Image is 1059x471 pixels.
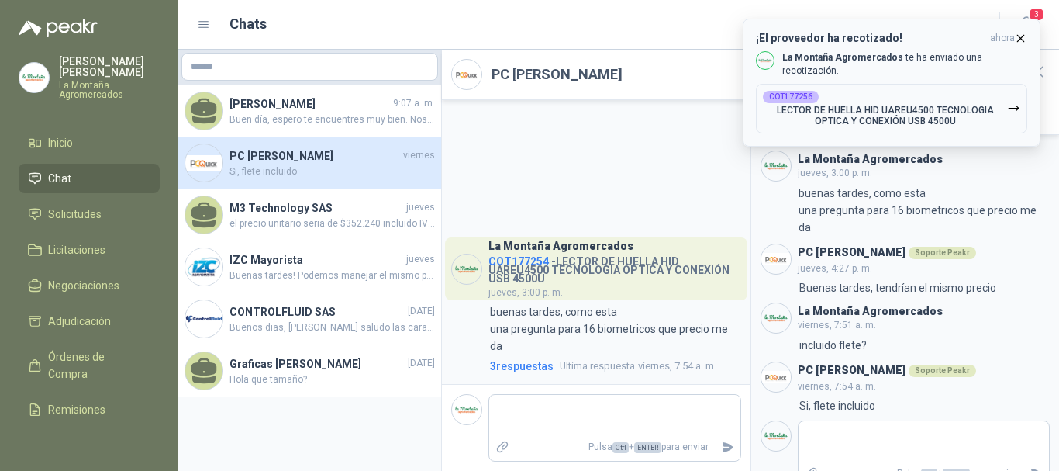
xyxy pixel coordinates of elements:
[761,244,791,274] img: Company Logo
[756,84,1027,133] button: COT177256LECTOR DE HUELLA HID UAREU4500 TECNOLOGIA OPTICA Y CONEXIÓN USB 4500U
[48,134,73,151] span: Inicio
[178,345,441,397] a: Graficas [PERSON_NAME][DATE]Hola que tamaño?
[1028,7,1045,22] span: 3
[452,395,481,424] img: Company Logo
[229,251,403,268] h4: IZC Mayorista
[185,248,222,286] img: Company Logo
[408,356,435,371] span: [DATE]
[178,293,441,345] a: Company LogoCONTROLFLUID SAS[DATE]Buenos dias, [PERSON_NAME] saludo las caracteristicas son: Term...
[229,13,267,35] h1: Chats
[59,56,160,78] p: [PERSON_NAME] [PERSON_NAME]
[19,199,160,229] a: Solicitudes
[560,358,716,374] span: viernes, 7:54 a. m.
[756,32,984,45] h3: ¡El proveedor ha recotizado!
[19,19,98,37] img: Logo peakr
[798,248,905,257] h3: PC [PERSON_NAME]
[490,303,741,355] p: buenas tardes, como esta una pregunta para 16 biometricos que precio me da
[1012,11,1040,39] button: 3
[19,63,49,92] img: Company Logo
[782,51,1027,78] p: te ha enviado una recotización.
[798,366,905,375] h3: PC [PERSON_NAME]
[560,358,635,374] span: Ultima respuesta
[798,307,943,316] h3: La Montaña Agromercados
[769,93,812,101] b: COT177256
[229,268,435,283] span: Buenas tardes! Podemos manejar el mismo precio. Sin embargo, habría un costo de envío de aproxima...
[229,95,390,113] h4: [PERSON_NAME]
[909,365,976,377] div: Soporte Peakr
[761,362,791,392] img: Company Logo
[59,81,160,99] p: La Montaña Agromercados
[229,113,435,127] span: Buen día, espero te encuentres muy bien. Nos llegó un producto que no vendemos para cotizar, para...
[715,434,740,461] button: Enviar
[48,277,119,294] span: Negociaciones
[406,252,435,267] span: jueves
[452,255,481,284] img: Company Logo
[19,306,160,336] a: Adjudicación
[782,52,903,63] b: La Montaña Agromercados
[799,337,867,354] p: incluido flete?
[178,189,441,241] a: M3 Technology SASjuevesel precio unitario seria de $352.240 incluido IVA y Transporte. Crédito a ...
[488,242,633,251] h3: La Montaña Agromercados
[798,155,943,164] h3: La Montaña Agromercados
[798,320,876,331] span: viernes, 7:51 a. m.
[799,397,875,414] p: Si, flete incluido
[761,151,791,181] img: Company Logo
[487,358,741,375] a: 3respuestasUltima respuestaviernes, 7:54 a. m.
[229,372,435,387] span: Hola que tamaño?
[909,247,976,259] div: Soporte Peakr
[490,358,554,375] span: 3 respuesta s
[488,255,549,268] span: COT177254
[19,431,160,460] a: Configuración
[408,304,435,319] span: [DATE]
[229,320,435,335] span: Buenos dias, [PERSON_NAME] saludo las caracteristicas son: Termómetro de [GEOGRAPHIC_DATA] - [GEO...
[799,279,996,296] p: Buenas tardes, tendrían el mismo precio
[798,263,872,274] span: jueves, 4:27 p. m.
[634,442,661,453] span: ENTER
[178,85,441,137] a: [PERSON_NAME]9:07 a. m.Buen día, espero te encuentres muy bien. Nos llegó un producto que no vend...
[229,355,405,372] h4: Graficas [PERSON_NAME]
[185,144,222,182] img: Company Logo
[516,434,715,461] p: Pulsa + para enviar
[229,303,405,320] h4: CONTROLFLUID SAS
[406,200,435,215] span: jueves
[19,271,160,300] a: Negociaciones
[19,342,160,389] a: Órdenes de Compra
[48,206,102,223] span: Solicitudes
[393,96,435,111] span: 9:07 a. m.
[743,19,1040,147] button: ¡El proveedor ha recotizado!ahora Company LogoLa Montaña Agromercados te ha enviado una recotizac...
[48,348,145,383] span: Órdenes de Compra
[798,381,876,392] span: viernes, 7:54 a. m.
[229,165,435,179] span: Si, flete incluido
[452,60,481,89] img: Company Logo
[403,148,435,163] span: viernes
[763,105,1007,126] p: LECTOR DE HUELLA HID UAREU4500 TECNOLOGIA OPTICA Y CONEXIÓN USB 4500U
[229,199,403,216] h4: M3 Technology SAS
[48,401,105,418] span: Remisiones
[19,164,160,193] a: Chat
[48,170,71,187] span: Chat
[178,137,441,189] a: Company LogoPC [PERSON_NAME]viernesSi, flete incluido
[488,287,563,298] span: jueves, 3:00 p. m.
[761,303,791,333] img: Company Logo
[990,32,1015,45] span: ahora
[229,147,400,165] h4: PC [PERSON_NAME]
[185,300,222,338] img: Company Logo
[178,241,441,293] a: Company LogoIZC MayoristajuevesBuenas tardes! Podemos manejar el mismo precio. Sin embargo, habrí...
[488,251,741,284] h4: - LECTOR DE HUELLA HID UAREU4500 TECNOLOGIA OPTICA Y CONEXIÓN USB 4500U
[229,216,435,231] span: el precio unitario seria de $352.240 incluido IVA y Transporte. Crédito a 30 días
[799,185,1050,236] p: buenas tardes, como esta una pregunta para 16 biometricos que precio me da
[19,235,160,265] a: Licitaciones
[19,395,160,424] a: Remisiones
[48,241,105,258] span: Licitaciones
[757,52,774,69] img: Company Logo
[19,128,160,158] a: Inicio
[798,168,872,178] span: jueves, 3:00 p. m.
[48,313,111,330] span: Adjudicación
[612,442,629,453] span: Ctrl
[489,434,516,461] label: Adjuntar archivos
[492,64,623,85] h2: PC [PERSON_NAME]
[761,421,791,451] img: Company Logo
